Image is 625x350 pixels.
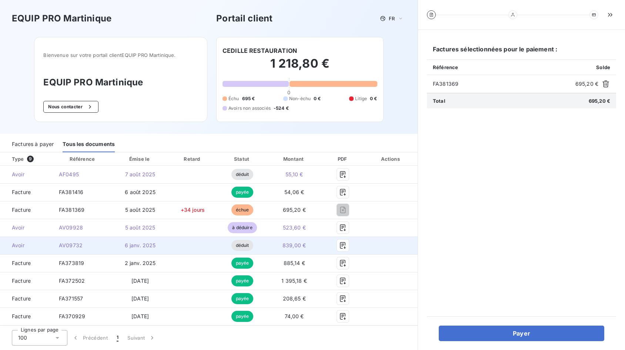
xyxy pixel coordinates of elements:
[169,155,216,163] div: Retard
[281,278,307,284] span: 1 395,18 €
[283,224,306,231] span: 523,60 €
[6,313,47,320] span: Facture
[427,45,616,60] h6: Factures sélectionnées pour le paiement :
[12,12,111,25] h3: EQUIP PRO Martinique
[117,334,118,341] span: 1
[125,171,156,177] span: 7 août 2025
[59,260,84,266] span: FA373819
[6,295,47,302] span: Facture
[228,95,239,102] span: Échu
[223,46,297,55] h6: CEDILLE RESTAURATION
[228,105,271,112] span: Avoirs non associés
[389,16,395,21] span: FR
[59,278,85,284] span: FA372502
[6,277,47,285] span: Facture
[59,189,83,195] span: FA381416
[596,64,610,70] span: Solde
[125,260,156,266] span: 2 janv. 2025
[285,171,303,177] span: 55,10 €
[283,242,306,248] span: 839,00 €
[216,12,273,25] h3: Portail client
[125,207,156,213] span: 5 août 2025
[6,224,47,231] span: Avoir
[284,189,304,195] span: 54,06 €
[283,295,306,302] span: 208,65 €
[366,155,416,163] div: Actions
[285,313,304,319] span: 74,00 €
[370,95,377,102] span: 0 €
[59,207,84,213] span: FA381369
[63,137,115,152] div: Tous les documents
[439,326,604,341] button: Payer
[231,240,254,251] span: déduit
[287,89,290,95] span: 0
[242,95,255,102] span: 695 €
[231,311,254,322] span: payée
[59,224,83,231] span: AV09928
[6,188,47,196] span: Facture
[59,313,85,319] span: FA370929
[43,52,198,58] span: Bienvenue sur votre portail client EQUIP PRO Martinique .
[12,137,54,152] div: Factures à payer
[231,293,254,304] span: payée
[284,260,305,266] span: 885,14 €
[131,295,149,302] span: [DATE]
[131,278,149,284] span: [DATE]
[7,155,51,163] div: Type
[43,101,98,113] button: Nous contacter
[112,330,123,346] button: 1
[433,98,445,104] span: Total
[123,330,160,346] button: Suivant
[231,275,254,286] span: payée
[314,95,321,102] span: 0 €
[6,242,47,249] span: Avoir
[43,76,198,89] h3: EQUIP PRO Martinique
[274,105,289,112] span: -524 €
[268,155,320,163] div: Montant
[131,313,149,319] span: [DATE]
[219,155,265,163] div: Statut
[125,189,156,195] span: 6 août 2025
[231,169,254,180] span: déduit
[323,155,363,163] div: PDF
[283,207,306,213] span: 695,20 €
[27,156,34,162] span: 9
[6,259,47,267] span: Facture
[589,98,610,104] span: 695,20 €
[231,187,254,198] span: payée
[433,64,458,70] span: Référence
[114,155,166,163] div: Émise le
[433,80,572,88] span: FA381369
[231,204,254,215] span: échue
[59,171,79,177] span: AF0495
[231,258,254,269] span: payée
[67,330,112,346] button: Précédent
[181,207,205,213] span: +34 jours
[6,171,47,178] span: Avoir
[18,334,27,341] span: 100
[59,242,83,248] span: AV09732
[125,242,156,248] span: 6 janv. 2025
[575,80,598,88] span: 695,20 €
[59,295,83,302] span: FA371557
[355,95,367,102] span: Litige
[223,56,377,78] h2: 1 218,80 €
[70,156,95,162] div: Référence
[228,222,257,233] span: à déduire
[125,224,156,231] span: 5 août 2025
[6,206,47,214] span: Facture
[289,95,311,102] span: Non-échu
